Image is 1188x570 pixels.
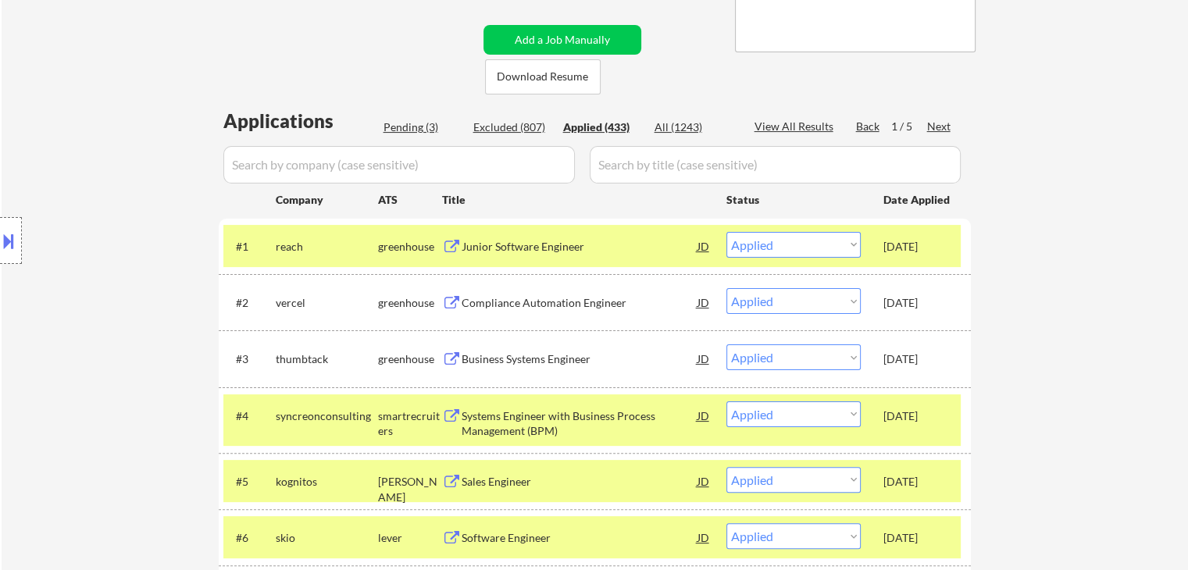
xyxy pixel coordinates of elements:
[883,192,952,208] div: Date Applied
[927,119,952,134] div: Next
[223,112,378,130] div: Applications
[696,288,712,316] div: JD
[473,119,551,135] div: Excluded (807)
[655,119,733,135] div: All (1243)
[276,192,378,208] div: Company
[378,408,442,439] div: smartrecruiters
[856,119,881,134] div: Back
[696,344,712,372] div: JD
[462,474,697,490] div: Sales Engineer
[276,295,378,311] div: vercel
[696,467,712,495] div: JD
[276,530,378,546] div: skio
[462,408,697,439] div: Systems Engineer with Business Process Management (BPM)
[276,408,378,424] div: syncreonconsulting
[696,401,712,429] div: JD
[891,119,927,134] div: 1 / 5
[883,474,952,490] div: [DATE]
[696,523,712,551] div: JD
[442,192,712,208] div: Title
[696,232,712,260] div: JD
[485,59,601,94] button: Download Resume
[384,119,462,135] div: Pending (3)
[378,530,442,546] div: lever
[378,192,442,208] div: ATS
[483,25,641,55] button: Add a Job Manually
[223,146,575,183] input: Search by company (case sensitive)
[236,474,263,490] div: #5
[883,295,952,311] div: [DATE]
[883,351,952,367] div: [DATE]
[276,474,378,490] div: kognitos
[726,185,861,213] div: Status
[276,239,378,255] div: reach
[378,295,442,311] div: greenhouse
[276,351,378,367] div: thumbtack
[563,119,641,135] div: Applied (433)
[883,408,952,424] div: [DATE]
[755,119,838,134] div: View All Results
[590,146,961,183] input: Search by title (case sensitive)
[462,295,697,311] div: Compliance Automation Engineer
[378,239,442,255] div: greenhouse
[236,408,263,424] div: #4
[462,530,697,546] div: Software Engineer
[236,530,263,546] div: #6
[883,530,952,546] div: [DATE]
[462,239,697,255] div: Junior Software Engineer
[462,351,697,367] div: Business Systems Engineer
[378,351,442,367] div: greenhouse
[378,474,442,504] div: [PERSON_NAME]
[883,239,952,255] div: [DATE]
